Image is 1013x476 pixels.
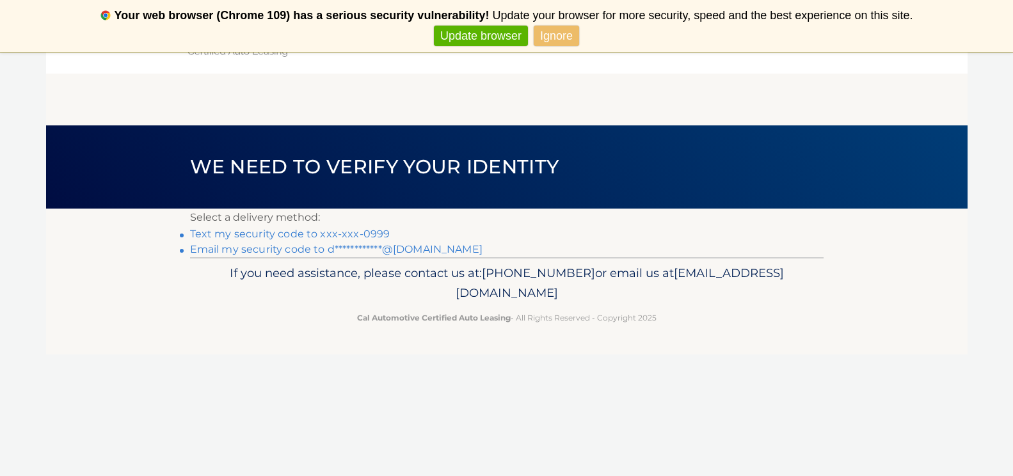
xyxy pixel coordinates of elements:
[198,311,815,324] p: - All Rights Reserved - Copyright 2025
[534,26,579,47] a: Ignore
[482,266,595,280] span: [PHONE_NUMBER]
[434,26,528,47] a: Update browser
[492,9,913,22] span: Update your browser for more security, speed and the best experience on this site.
[190,155,559,178] span: We need to verify your identity
[198,263,815,304] p: If you need assistance, please contact us at: or email us at
[190,228,390,240] a: Text my security code to xxx-xxx-0999
[190,209,824,226] p: Select a delivery method:
[357,313,511,322] strong: Cal Automotive Certified Auto Leasing
[115,9,490,22] b: Your web browser (Chrome 109) has a serious security vulnerability!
